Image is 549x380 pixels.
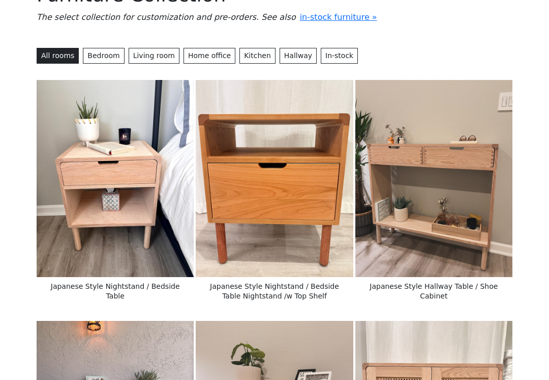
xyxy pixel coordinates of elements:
[355,278,512,305] h6: Japanese Style Hallway Table / Shoe Cabinet
[37,174,194,183] a: Japanese Style Nightstand / Bedside Table
[196,174,353,183] a: Japanese Style Nightstand / Bedside Table Nightstand /w Top Shelf
[370,283,498,301] small: Japanese Style Hallway Table / Shoe Cabinet
[51,283,180,301] small: Japanese Style Nightstand / Bedside Table
[210,283,339,301] small: Japanese Style Nightstand / Bedside Table Nightstand /w Top Shelf
[196,278,353,305] h6: Japanese Style Nightstand / Bedside Table Nightstand /w Top Shelf
[129,48,179,64] button: Living room
[280,48,317,64] button: Hallway
[321,48,358,64] a: In-stock
[355,174,512,183] a: Japanese Style Hallway Table / Shoe Cabinet
[37,80,194,278] img: Japanese Style Nightstand / Bedside Table
[196,80,353,278] img: Japanese Style Nightstand / Bedside Table Nightstand /w Top Shelf
[300,13,377,22] a: in-stock furniture »
[239,48,276,64] button: Kitchen
[37,278,194,305] h6: Japanese Style Nightstand / Bedside Table
[37,48,79,64] button: All rooms
[37,13,296,22] i: The select collection for customization and pre-orders. See also
[355,80,512,278] img: Japanese Style Hallway Table / Shoe Cabinet
[184,48,235,64] button: Home office
[83,48,124,64] button: Bedroom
